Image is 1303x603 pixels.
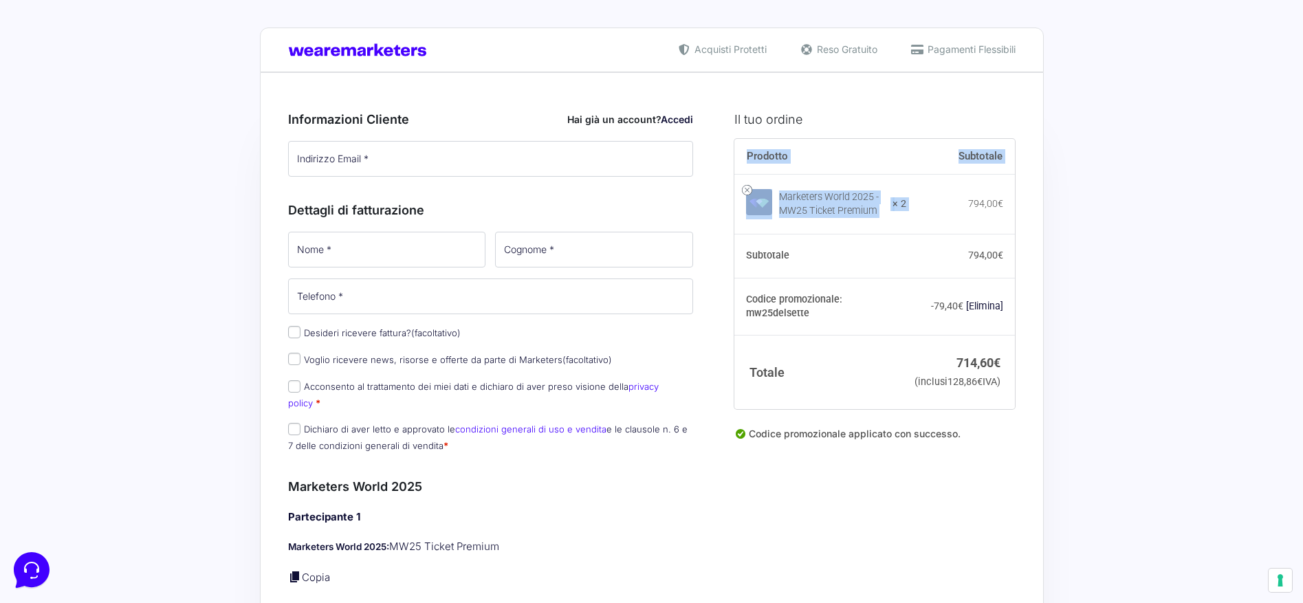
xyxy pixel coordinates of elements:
[44,77,72,105] img: dark
[495,232,693,267] input: Cognome *
[89,124,203,135] span: Inizia una conversazione
[893,197,906,211] strong: × 2
[734,336,906,409] th: Totale
[958,300,963,311] span: €
[288,354,612,365] label: Voglio ricevere news, risorse e offerte da parte di Marketers
[411,327,461,338] span: (facoltativo)
[179,441,264,473] button: Aiuto
[906,139,1016,175] th: Subtotale
[998,250,1003,261] span: €
[31,200,225,214] input: Cerca un articolo...
[11,441,96,473] button: Home
[22,55,117,66] span: Le tue conversazioni
[924,42,1016,56] span: Pagamenti Flessibili
[96,441,180,473] button: Messaggi
[288,381,659,408] a: privacy policy
[288,423,300,435] input: Dichiaro di aver letto e approvato lecondizioni generali di uso e venditae le clausole n. 6 e 7 d...
[691,42,767,56] span: Acquisti Protetti
[734,110,1015,129] h3: Il tuo ordine
[906,278,1016,336] td: -
[994,355,1000,370] span: €
[1269,569,1292,592] button: Le tue preferenze relative al consenso per le tecnologie di tracciamento
[661,113,693,125] a: Accedi
[22,116,253,143] button: Inizia una conversazione
[288,201,694,219] h3: Dettagli di fatturazione
[288,327,461,338] label: Desideri ricevere fattura?
[288,353,300,365] input: Voglio ricevere news, risorse e offerte da parte di Marketers(facoltativo)
[288,380,300,393] input: Acconsento al trattamento dei miei dati e dichiaro di aver preso visione dellaprivacy policy
[734,234,906,278] th: Subtotale
[288,424,688,450] label: Dichiaro di aver letto e approvato le e le clausole n. 6 e 7 delle condizioni generali di vendita
[934,300,963,311] span: 79,40
[966,300,1003,311] a: Rimuovi il codice promozionale mw25delsette
[288,232,486,267] input: Nome *
[288,141,694,177] input: Indirizzo Email *
[212,461,232,473] p: Aiuto
[977,376,983,388] span: €
[779,190,883,218] div: Marketers World 2025 - MW25 Ticket Premium
[146,171,253,182] a: Apri Centro Assistenza
[998,198,1003,209] span: €
[66,77,94,105] img: dark
[11,549,52,591] iframe: Customerly Messenger Launcher
[288,278,694,314] input: Telefono *
[734,139,906,175] th: Prodotto
[734,426,1015,452] div: Codice promozionale applicato con successo.
[734,278,906,336] th: Codice promozionale: mw25delsette
[288,570,302,584] a: Copia i dettagli dell'acquirente
[968,198,1003,209] bdi: 794,00
[956,355,1000,370] bdi: 714,60
[288,509,694,525] h4: Partecipante 1
[11,11,231,33] h2: Ciao da Marketers 👋
[302,571,330,584] a: Copia
[288,110,694,129] h3: Informazioni Cliente
[562,354,612,365] span: (facoltativo)
[288,326,300,338] input: Desideri ricevere fattura?(facoltativo)
[119,461,156,473] p: Messaggi
[22,77,50,105] img: dark
[41,461,65,473] p: Home
[455,424,606,435] a: condizioni generali di uso e vendita
[813,42,877,56] span: Reso Gratuito
[968,250,1003,261] bdi: 794,00
[22,171,107,182] span: Trova una risposta
[288,541,389,552] strong: Marketers World 2025:
[288,381,659,408] label: Acconsento al trattamento dei miei dati e dichiaro di aver preso visione della
[948,376,983,388] span: 128,86
[288,539,694,555] p: MW25 Ticket Premium
[567,112,693,127] div: Hai già un account?
[746,189,772,215] img: Marketers World 2025 - MW25 Ticket Premium
[288,477,694,496] h3: Marketers World 2025
[915,376,1000,388] small: (inclusi IVA)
